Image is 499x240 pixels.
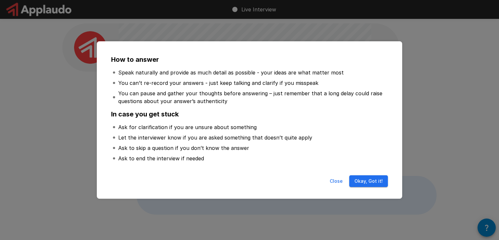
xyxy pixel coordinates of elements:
p: Ask to skip a question if you don’t know the answer [118,144,249,152]
button: Okay, Got it! [349,175,388,187]
p: Ask to end the interview if needed [118,154,204,162]
p: Let the interviewer know if you are asked something that doesn’t quite apply [118,134,312,141]
b: How to answer [111,56,159,63]
p: Speak naturally and provide as much detail as possible - your ideas are what matter most [118,69,344,76]
button: Close [326,175,347,187]
p: You can’t re-record your answers - just keep talking and clarify if you misspeak [118,79,318,87]
p: Ask for clarification if you are unsure about something [118,123,257,131]
b: In case you get stuck [111,110,179,118]
p: You can pause and gather your thoughts before answering – just remember that a long delay could r... [118,89,387,105]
